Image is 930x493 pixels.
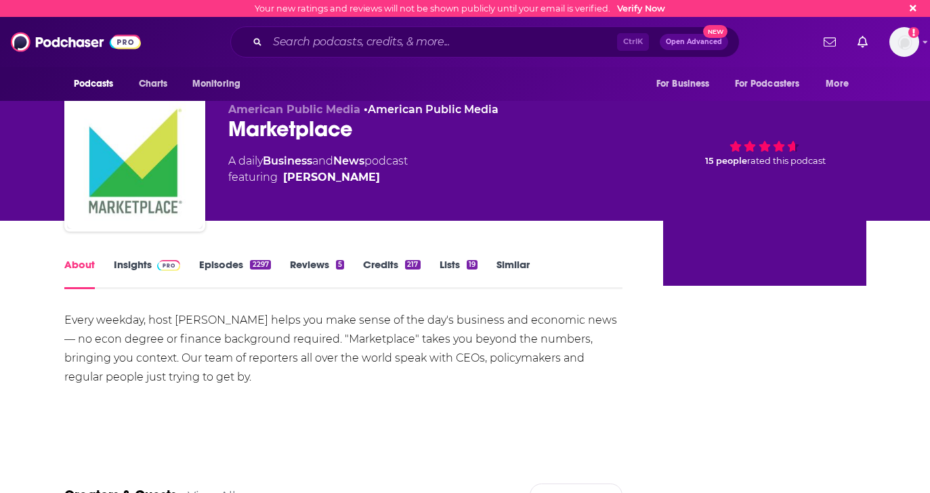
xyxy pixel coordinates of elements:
[74,74,114,93] span: Podcasts
[852,30,873,53] a: Show notifications dropdown
[889,27,919,57] button: Show profile menu
[139,74,168,93] span: Charts
[496,258,530,289] a: Similar
[228,169,408,186] span: featuring
[364,103,499,116] span: •
[889,27,919,57] img: User Profile
[826,74,849,93] span: More
[333,154,364,167] a: News
[11,29,141,55] img: Podchaser - Follow, Share and Rate Podcasts
[283,169,380,186] a: Kai Ryssdal
[660,34,728,50] button: Open AdvancedNew
[228,103,360,116] span: American Public Media
[747,156,826,166] span: rated this podcast
[726,71,820,97] button: open menu
[368,103,499,116] a: American Public Media
[617,3,665,14] a: Verify Now
[440,258,478,289] a: Lists19
[467,260,478,270] div: 19
[816,71,866,97] button: open menu
[64,258,95,289] a: About
[64,311,623,387] div: Every weekday, host [PERSON_NAME] helps you make sense of the day's business and economic news — ...
[312,154,333,167] span: and
[666,39,722,45] span: Open Advanced
[230,26,740,58] div: Search podcasts, credits, & more...
[67,93,203,229] img: Marketplace
[64,71,131,97] button: open menu
[647,71,727,97] button: open menu
[114,258,181,289] a: InsightsPodchaser Pro
[336,260,344,270] div: 5
[130,71,176,97] a: Charts
[228,153,408,186] div: A daily podcast
[290,258,344,289] a: Reviews5
[405,260,420,270] div: 217
[363,258,420,289] a: Credits217
[268,31,617,53] input: Search podcasts, credits, & more...
[663,103,866,187] div: 15 peoplerated this podcast
[263,154,312,167] a: Business
[656,74,710,93] span: For Business
[703,25,727,38] span: New
[250,260,270,270] div: 2297
[818,30,841,53] a: Show notifications dropdown
[705,156,747,166] span: 15 people
[192,74,240,93] span: Monitoring
[889,27,919,57] span: Logged in as Citichaser
[199,258,270,289] a: Episodes2297
[908,27,919,38] svg: Email not verified
[157,260,181,271] img: Podchaser Pro
[735,74,800,93] span: For Podcasters
[617,33,649,51] span: Ctrl K
[255,3,665,14] div: Your new ratings and reviews will not be shown publicly until your email is verified.
[183,71,258,97] button: open menu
